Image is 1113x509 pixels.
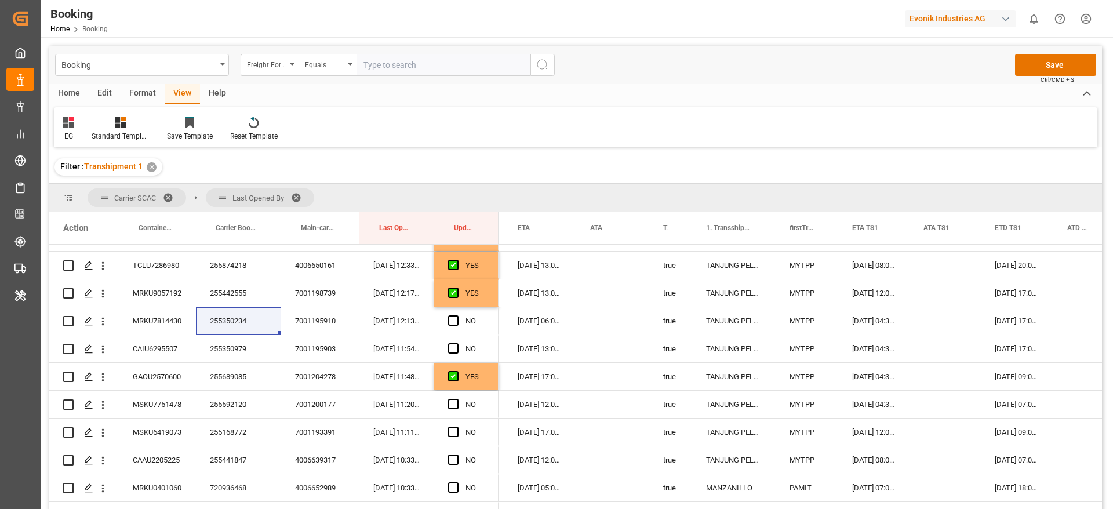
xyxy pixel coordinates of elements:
div: Press SPACE to select this row. [49,446,499,474]
div: TANJUNG PELEPAS [692,446,776,474]
span: ATA TS1 [923,224,950,232]
div: [DATE] 07:00:00 [838,474,910,501]
div: true [649,363,692,390]
input: Type to search [357,54,530,76]
div: Equals [305,57,344,70]
div: [DATE] 04:30:00 [838,391,910,418]
div: [DATE] 11:48:38 [359,363,434,390]
span: TS Tracking [663,224,668,232]
span: ATA [590,224,602,232]
div: [DATE] 12:13:05 [359,307,434,335]
div: 255592120 [196,391,281,418]
div: Press SPACE to select this row. [49,252,499,279]
div: MRKU9057192 [119,279,196,307]
a: Home [50,25,70,33]
div: 255168772 [196,419,281,446]
div: NO [465,419,485,446]
div: [DATE] 12:33:26 [359,252,434,279]
div: [DATE] 04:30:00 [838,335,910,362]
div: Save Template [167,131,213,141]
div: true [649,279,692,307]
div: CAAU2205225 [119,446,196,474]
span: Last Opened By [232,194,284,202]
div: [DATE] 17:00:00 [504,419,576,446]
div: Evonik Industries AG [905,10,1016,27]
div: TANJUNG PELEPAS [692,419,776,446]
div: TANJUNG PELEPAS [692,363,776,390]
span: 1. Transshipment Port Locode & Name [706,224,751,232]
div: Freight Forwarder's Reference No. [247,57,286,70]
button: show 0 new notifications [1021,6,1047,32]
div: YES [465,252,485,279]
span: Transhipment 1 [84,162,143,171]
div: EG [63,131,74,141]
div: 255874218 [196,252,281,279]
div: MSKU6419073 [119,419,196,446]
div: MYTPP [776,252,838,279]
div: true [649,391,692,418]
div: true [649,446,692,474]
div: Booking [61,57,216,71]
div: Home [49,84,89,104]
div: GAOU2570600 [119,363,196,390]
div: [DATE] 05:00:00 [504,474,576,501]
div: true [649,307,692,335]
div: MYTPP [776,419,838,446]
div: MANZANILLO [692,474,776,501]
div: Press SPACE to select this row. [49,335,499,363]
div: NO [465,308,485,335]
div: [DATE] 11:11:58 [359,419,434,446]
span: Carrier Booking No. [216,224,257,232]
div: TANJUNG PELEPAS [692,391,776,418]
div: [DATE] 07:00:00 [981,391,1053,418]
div: 7001204278 [281,363,359,390]
div: MRKU7814430 [119,307,196,335]
div: 4006652989 [281,474,359,501]
div: 255442555 [196,279,281,307]
div: TANJUNG PELEPAS [692,307,776,335]
div: Help [200,84,235,104]
div: [DATE] 10:33:13 [359,474,434,501]
span: Main-carriage No. [301,224,335,232]
div: 255350979 [196,335,281,362]
div: [DATE] 20:00:00 [981,252,1053,279]
div: Press SPACE to select this row. [49,363,499,391]
div: Action [63,223,88,233]
div: [DATE] 13:00:00 [504,252,576,279]
div: Press SPACE to select this row. [49,307,499,335]
div: [DATE] 09:00:00 [981,419,1053,446]
div: Press SPACE to select this row. [49,279,499,307]
div: TANJUNG PELEPAS [692,279,776,307]
div: [DATE] 08:00:00 [838,252,910,279]
div: Press SPACE to select this row. [49,474,499,502]
button: Help Center [1047,6,1073,32]
div: 7001200177 [281,391,359,418]
div: Booking [50,5,108,23]
div: 255441847 [196,446,281,474]
div: Press SPACE to select this row. [49,419,499,446]
div: [DATE] 11:20:08 [359,391,434,418]
button: open menu [55,54,229,76]
div: 7001193391 [281,419,359,446]
div: true [649,252,692,279]
div: 255689085 [196,363,281,390]
span: ETA TS1 [852,224,878,232]
div: [DATE] 10:33:13 [359,446,434,474]
span: ETD TS1 [995,224,1021,232]
div: Edit [89,84,121,104]
span: Carrier SCAC [114,194,156,202]
div: NO [465,336,485,362]
div: true [649,419,692,446]
div: [DATE] 12:00:00 [504,391,576,418]
div: [DATE] 08:00:00 [838,446,910,474]
div: [DATE] 17:00:00 [504,363,576,390]
div: [DATE] 06:00:00 [504,307,576,335]
div: true [649,335,692,362]
div: CAIU6295507 [119,335,196,362]
span: Ctrl/CMD + S [1041,75,1074,84]
div: View [165,84,200,104]
button: Save [1015,54,1096,76]
span: Last Opened Date [379,224,410,232]
div: 7001195910 [281,307,359,335]
div: [DATE] 07:00:00 [981,446,1053,474]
